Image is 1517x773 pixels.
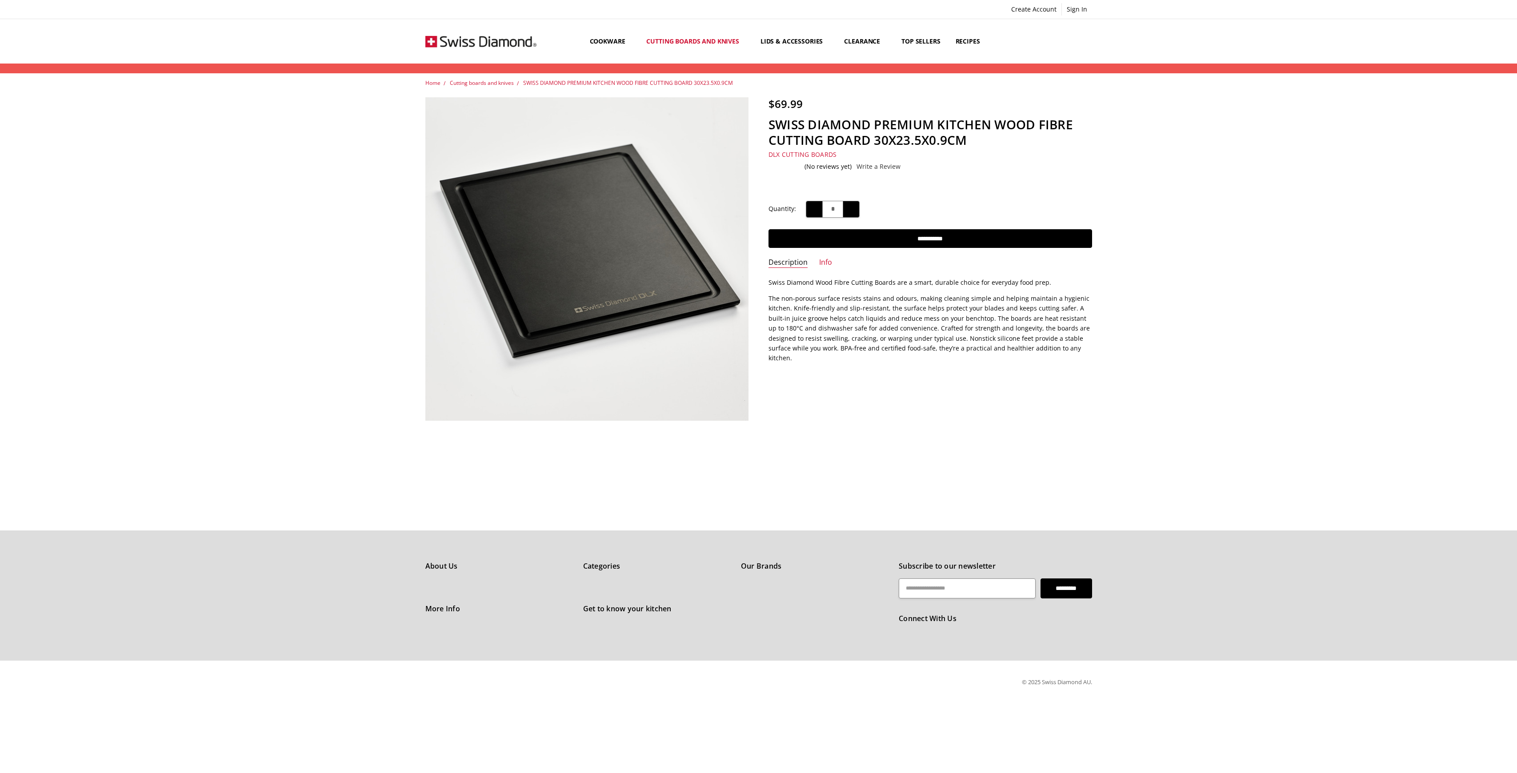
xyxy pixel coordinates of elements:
[425,97,749,421] img: SWISS DIAMOND PREMIUM KITCHEN WOOD FIBRE CUTTING BOARD 30X23.5X0.9CM
[425,19,536,64] img: Free Shipping On Every Order
[837,21,894,61] a: Clearance
[769,150,837,159] a: DLX Cutting Boards
[450,79,514,87] a: Cutting boards and knives
[857,163,901,170] a: Write a Review
[769,204,796,214] label: Quantity:
[460,425,461,426] img: back of the cutting board
[948,21,988,61] a: Recipes
[425,603,573,615] h5: More Info
[769,117,1092,148] h1: SWISS DIAMOND PREMIUM KITCHEN WOOD FIBRE CUTTING BOARD 30X23.5X0.9CM
[1022,677,1092,687] p: © 2025 Swiss Diamond AU.
[444,425,445,426] img: SWISS DIAMOND PREMIUM KITCHEN WOOD FIBRE CUTTING BOARD 30X23.5X0.9CM
[450,425,451,426] img: SWISS DIAMOND PREMIUM KITCHEN WOOD FIBRE CUTTING BOARD 30X23.5X0.9CM
[769,96,803,111] span: $69.99
[583,561,731,572] h5: Categories
[899,561,1092,572] h5: Subscribe to our newsletter
[769,258,808,268] a: Description
[447,425,448,426] img: SWISS DIAMOND PREMIUM KITCHEN WOOD FIBRE CUTTING BOARD 30X23.5X0.9CM
[425,561,573,572] h5: About Us
[769,278,1092,287] p: Swiss Diamond Wood Fibre Cutting Boards are a smart, durable choice for everyday food prep.
[1006,3,1061,16] a: Create Account
[819,258,832,268] a: Info
[583,603,731,615] h5: Get to know your kitchen
[425,79,440,87] a: Home
[805,163,852,170] span: (No reviews yet)
[741,561,889,572] h5: Our Brands
[899,613,1092,625] h5: Connect With Us
[639,21,753,61] a: Cutting boards and knives
[455,425,456,426] img: cutting board with knife block
[523,79,733,87] a: SWISS DIAMOND PREMIUM KITCHEN WOOD FIBRE CUTTING BOARD 30X23.5X0.9CM
[1062,3,1092,16] a: Sign In
[753,21,837,61] a: Lids & Accessories
[894,21,948,61] a: Top Sellers
[769,294,1092,363] p: The non-porous surface resists stains and odours, making cleaning simple and helping maintain a h...
[452,425,453,426] img: top down shot wood fibre cutting board
[582,21,639,61] a: Cookware
[458,425,459,426] img: silicone foot close up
